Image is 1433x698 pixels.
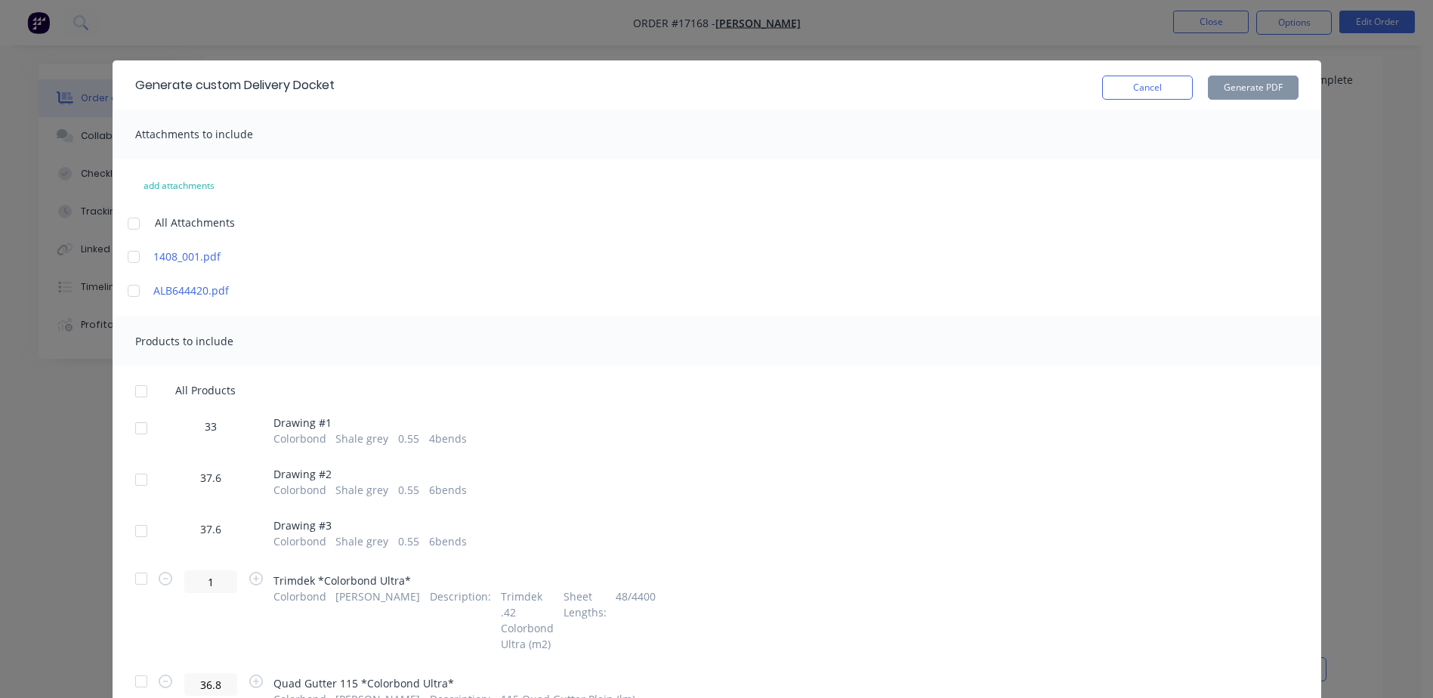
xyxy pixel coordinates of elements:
[1102,76,1193,100] button: Cancel
[200,521,221,537] span: 37.6
[430,588,491,652] span: Description :
[153,249,418,264] a: 1408_001.pdf
[398,482,419,498] span: 0.55
[175,382,246,398] span: All Products
[429,482,467,498] span: 6 bends
[335,482,388,498] span: Shale grey
[564,588,607,652] span: Sheet Lengths :
[335,533,388,549] span: Shale grey
[273,415,467,431] span: Drawing # 1
[135,76,335,94] div: Generate custom Delivery Docket
[501,588,554,652] span: Trimdek .42 Colorbond Ultra (m2)
[429,533,467,549] span: 6 bends
[335,588,420,652] span: [PERSON_NAME]
[273,482,326,498] span: Colorbond
[429,431,467,446] span: 4 bends
[155,215,235,230] span: All Attachments
[135,334,233,348] span: Products to include
[273,588,326,652] span: Colorbond
[273,533,326,549] span: Colorbond
[335,431,388,446] span: Shale grey
[616,588,656,652] span: 48/4400
[128,174,230,198] button: add attachments
[205,418,217,434] span: 33
[273,431,326,446] span: Colorbond
[398,431,419,446] span: 0.55
[273,675,651,691] span: Quad Gutter 115 *Colorbond Ultra*
[135,127,253,141] span: Attachments to include
[273,466,467,482] span: Drawing # 2
[273,517,467,533] span: Drawing # 3
[1208,76,1299,100] button: Generate PDF
[153,283,418,298] a: ALB644420.pdf
[273,573,651,588] span: Trimdek *Colorbond Ultra*
[398,533,419,549] span: 0.55
[200,470,221,486] span: 37.6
